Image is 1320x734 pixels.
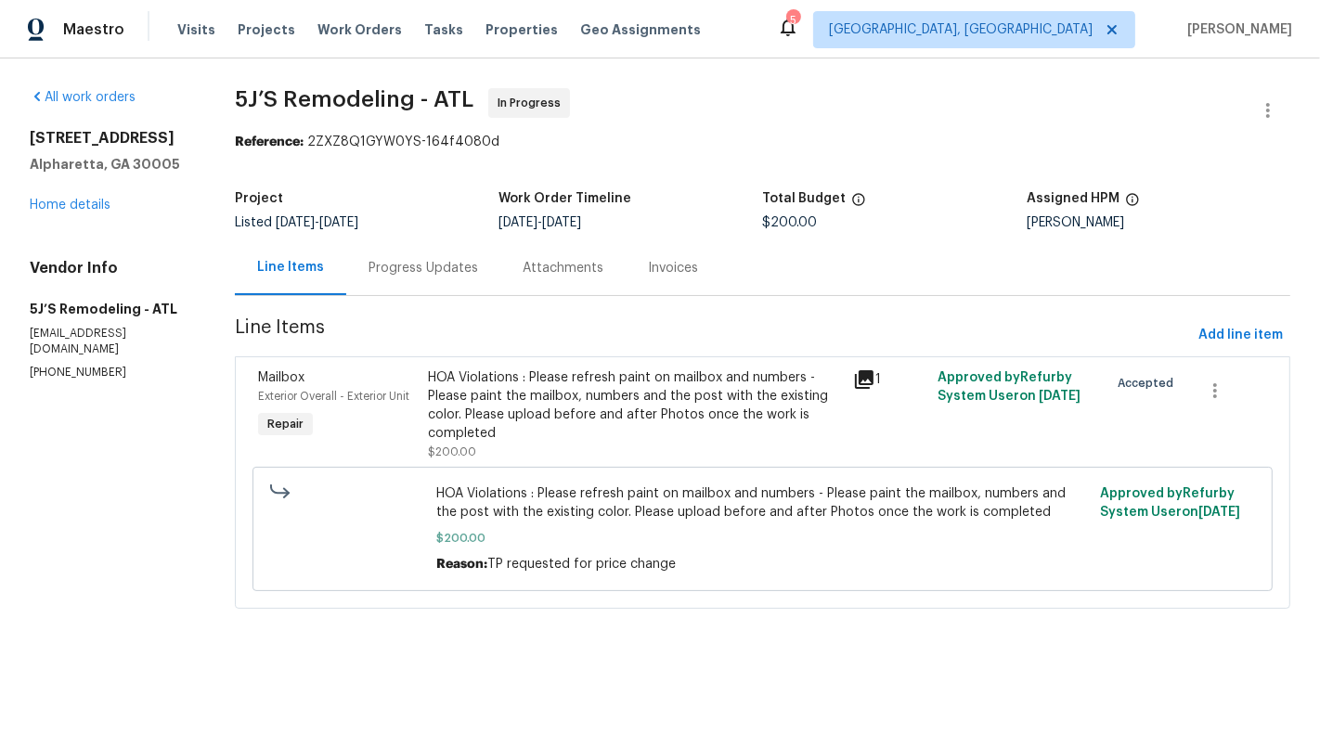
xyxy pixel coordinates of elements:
div: 2ZXZ8Q1GYW0YS-164f4080d [235,133,1290,151]
span: Work Orders [317,20,402,39]
span: Maestro [63,20,124,39]
span: HOA Violations : Please refresh paint on mailbox and numbers - Please paint the mailbox, numbers ... [436,484,1089,522]
div: 1 [853,368,927,391]
b: Reference: [235,135,304,148]
span: Line Items [235,318,1191,353]
button: Add line item [1191,318,1290,353]
h5: Project [235,192,283,205]
span: The hpm assigned to this work order. [1125,192,1140,216]
span: [DATE] [542,216,581,229]
span: Approved by Refurby System User on [938,371,1081,403]
span: Projects [238,20,295,39]
span: Exterior Overall - Exterior Unit [258,391,409,402]
h5: Alpharetta, GA 30005 [30,155,190,174]
a: Home details [30,199,110,212]
div: HOA Violations : Please refresh paint on mailbox and numbers - Please paint the mailbox, numbers ... [428,368,842,443]
span: Listed [235,216,358,229]
span: Add line item [1198,324,1283,347]
span: Reason: [436,558,487,571]
span: Mailbox [258,371,304,384]
span: [PERSON_NAME] [1180,20,1292,39]
span: $200.00 [436,529,1089,547]
span: Repair [260,415,311,433]
p: [PHONE_NUMBER] [30,365,190,380]
span: Accepted [1118,374,1181,393]
span: $200.00 [428,446,476,457]
a: All work orders [30,91,136,104]
span: TP requested for price change [487,558,676,571]
div: [PERSON_NAME] [1027,216,1290,229]
span: Visits [177,20,215,39]
span: [DATE] [276,216,315,229]
div: Line Items [257,258,324,277]
h5: Total Budget [762,192,846,205]
span: - [498,216,581,229]
h2: [STREET_ADDRESS] [30,129,190,148]
span: Geo Assignments [580,20,701,39]
span: - [276,216,358,229]
span: $200.00 [762,216,817,229]
span: [DATE] [1198,506,1240,519]
span: [DATE] [1040,390,1081,403]
span: [DATE] [319,216,358,229]
div: Invoices [648,259,698,277]
span: [DATE] [498,216,537,229]
p: [EMAIL_ADDRESS][DOMAIN_NAME] [30,326,190,357]
div: Progress Updates [369,259,478,277]
span: [GEOGRAPHIC_DATA], [GEOGRAPHIC_DATA] [829,20,1093,39]
span: In Progress [498,94,568,112]
span: 5J’S Remodeling - ATL [235,88,473,110]
h5: Work Order Timeline [498,192,631,205]
span: Tasks [424,23,463,36]
h5: 5J’S Remodeling - ATL [30,300,190,318]
span: The total cost of line items that have been proposed by Opendoor. This sum includes line items th... [851,192,866,216]
span: Approved by Refurby System User on [1100,487,1240,519]
div: Attachments [523,259,603,277]
h5: Assigned HPM [1027,192,1119,205]
h4: Vendor Info [30,259,190,277]
span: Properties [485,20,558,39]
div: 5 [786,11,799,30]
